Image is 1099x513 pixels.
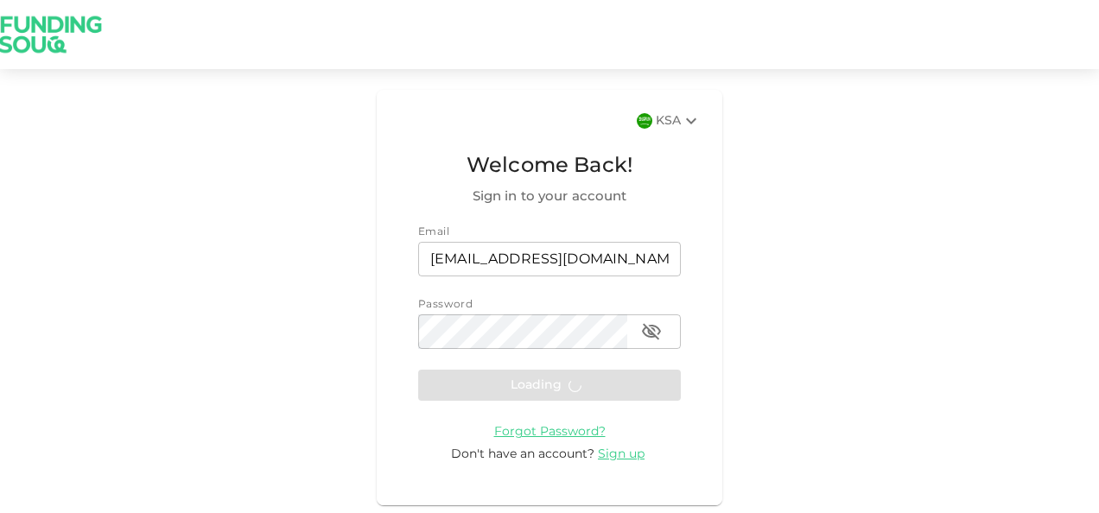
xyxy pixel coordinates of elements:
[418,150,681,183] span: Welcome Back!
[598,448,645,460] span: Sign up
[451,448,594,460] span: Don't have an account?
[418,300,473,310] span: Password
[637,113,652,129] img: flag-sa.b9a346574cdc8950dd34b50780441f57.svg
[656,111,702,131] div: KSA
[418,187,681,207] span: Sign in to your account
[418,242,681,276] input: email
[494,426,606,438] span: Forgot Password?
[494,425,606,438] a: Forgot Password?
[418,314,627,349] input: password
[418,227,449,237] span: Email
